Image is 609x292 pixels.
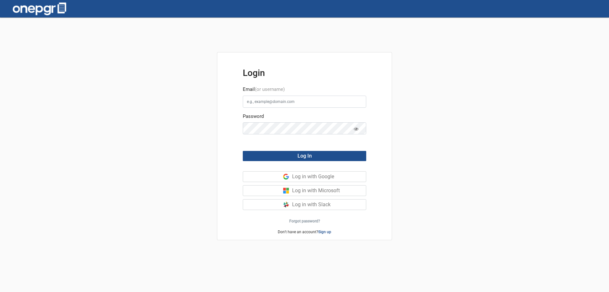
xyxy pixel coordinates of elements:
[243,67,366,78] h3: Login
[243,113,264,120] label: Password
[297,153,312,159] span: Log In
[217,229,392,235] p: Don’t have an account?
[243,96,366,108] input: e.g., example@domain.com
[255,86,285,92] span: (or username)
[243,86,285,93] label: Email
[292,200,366,210] div: Log in with Slack
[243,151,366,161] button: Log In
[318,230,331,234] a: Sign up
[13,3,66,15] img: one-pgr-logo-white.svg
[292,186,366,196] div: Log in with Microsoft
[292,172,366,182] div: Log in with Google
[289,219,320,223] a: Forgot password?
